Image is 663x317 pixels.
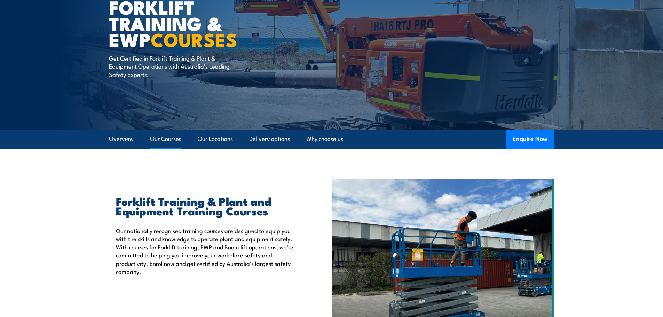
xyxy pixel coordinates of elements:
a: Why choose us [306,130,343,148]
button: Enquire Now [506,130,554,149]
a: Delivery options [249,130,290,148]
p: Get Certified in Forklift Training & Plant & Equipment Operations with Australia’s Leading Safety... [109,54,236,78]
a: Overview [109,130,134,148]
a: Our Courses [150,130,181,148]
p: Our nationally recognised training courses are designed to equip you with the skills and knowledg... [116,227,300,275]
h2: Forklift Training & Plant and Equipment Training Courses [116,196,300,215]
strong: COURSES [151,24,237,53]
a: Our Locations [198,130,233,148]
